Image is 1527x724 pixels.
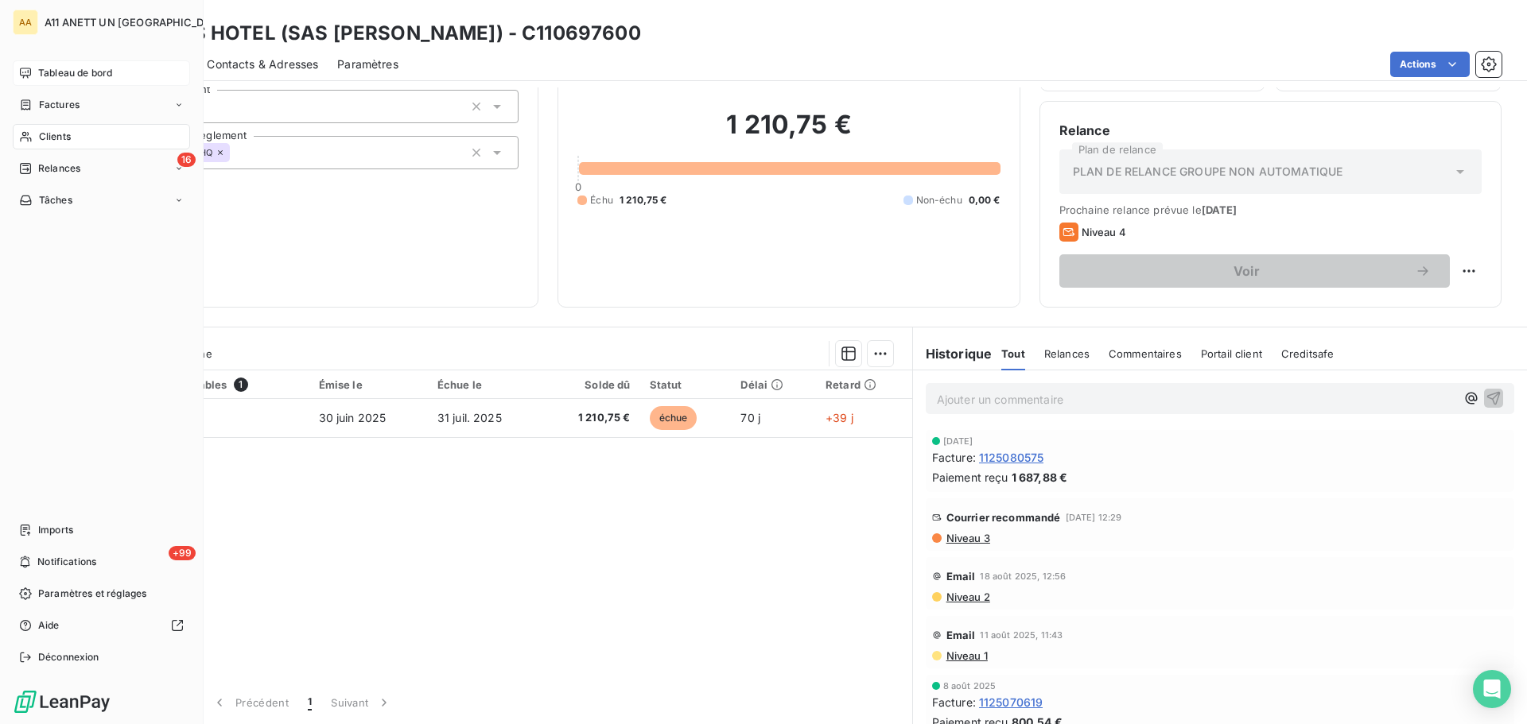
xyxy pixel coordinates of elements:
[969,193,1001,207] span: 0,00 €
[177,153,196,167] span: 16
[1059,203,1482,216] span: Prochaine relance prévue le
[1082,226,1126,238] span: Niveau 4
[38,618,60,633] span: Aide
[308,695,312,710] span: 1
[650,406,697,430] span: échue
[980,571,1066,581] span: 18 août 2025, 12:56
[319,378,418,391] div: Émise le
[932,694,976,710] span: Facture :
[140,19,641,48] h3: CLASS HOTEL (SAS [PERSON_NAME]) - C110697600
[45,16,227,29] span: A11 ANETT UN [GEOGRAPHIC_DATA]
[321,686,402,719] button: Suivant
[207,56,318,72] span: Contacts & Adresses
[740,378,806,391] div: Délai
[39,193,72,207] span: Tâches
[945,532,990,544] span: Niveau 3
[913,344,993,363] h6: Historique
[38,66,112,80] span: Tableau de bord
[437,411,502,424] span: 31 juil. 2025
[946,570,976,583] span: Email
[946,511,1061,524] span: Courrier recommandé
[38,650,99,664] span: Déconnexion
[38,161,80,176] span: Relances
[230,145,243,160] input: Ajouter une valeur
[1390,52,1470,77] button: Actions
[945,590,990,603] span: Niveau 2
[13,10,38,35] div: AA
[620,193,667,207] span: 1 210,75 €
[1202,203,1238,216] span: [DATE]
[740,411,760,424] span: 70 j
[13,689,111,714] img: Logo LeanPay
[1044,347,1090,360] span: Relances
[298,686,321,719] button: 1
[202,686,298,719] button: Précédent
[39,130,71,144] span: Clients
[575,180,581,193] span: 0
[1281,347,1335,360] span: Creditsafe
[916,193,962,207] span: Non-échu
[1059,121,1482,140] h6: Relance
[552,410,631,426] span: 1 210,75 €
[39,98,80,112] span: Factures
[234,377,248,392] span: 1
[1109,347,1182,360] span: Commentaires
[979,694,1043,710] span: 1125070619
[826,411,853,424] span: +39 j
[437,378,533,391] div: Échue le
[932,469,1008,486] span: Paiement reçu
[577,109,1000,157] h2: 1 210,75 €
[1201,347,1262,360] span: Portail client
[1059,254,1450,288] button: Voir
[1473,670,1511,708] div: Open Intercom Messenger
[337,56,398,72] span: Paramètres
[38,523,73,537] span: Imports
[945,649,988,662] span: Niveau 1
[319,411,387,424] span: 30 juin 2025
[932,449,976,466] span: Facture :
[943,436,973,446] span: [DATE]
[590,193,613,207] span: Échu
[650,378,722,391] div: Statut
[980,630,1063,640] span: 11 août 2025, 11:43
[128,377,299,392] div: Pièces comptables
[946,629,976,641] span: Email
[552,378,631,391] div: Solde dû
[826,378,903,391] div: Retard
[1073,164,1343,180] span: PLAN DE RELANCE GROUPE NON AUTOMATIQUE
[169,546,196,560] span: +99
[979,449,1044,466] span: 1125080575
[1078,265,1415,277] span: Voir
[943,681,997,691] span: 8 août 2025
[1066,513,1122,522] span: [DATE] 12:29
[38,587,146,601] span: Paramètres et réglages
[37,555,96,569] span: Notifications
[13,613,190,638] a: Aide
[1012,469,1068,486] span: 1 687,88 €
[1001,347,1025,360] span: Tout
